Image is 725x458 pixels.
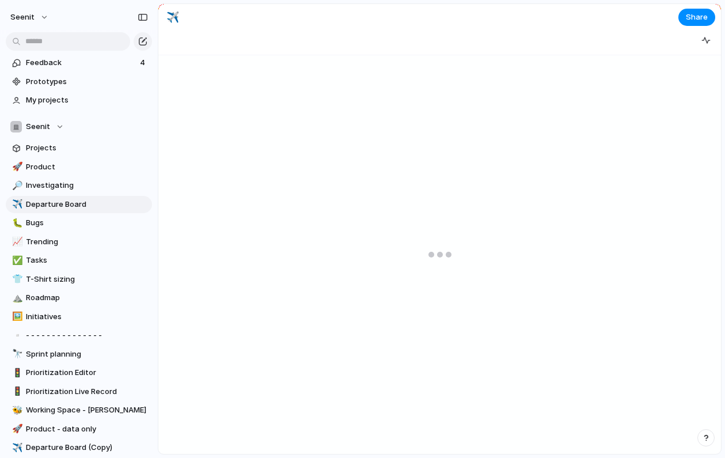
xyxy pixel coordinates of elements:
a: 🚀Product [6,158,152,176]
span: Seenit [10,12,35,23]
span: Product [26,161,148,173]
div: ✅ [12,254,20,267]
span: Working Space - [PERSON_NAME] [26,404,148,416]
span: Investigating [26,180,148,191]
a: 🚦Prioritization Editor [6,364,152,381]
span: Product - data only [26,423,148,435]
button: 🐝 [10,404,22,416]
div: 🚦 [12,366,20,380]
span: T-Shirt sizing [26,274,148,285]
span: Prototypes [26,76,148,88]
span: Trending [26,236,148,248]
button: 🚀 [10,161,22,173]
div: ▫️ [12,329,20,342]
button: Seenit [6,118,152,135]
button: 👕 [10,274,22,285]
a: ✅Tasks [6,252,152,269]
span: - - - - - - - - - - - - - - - [26,330,148,341]
a: 🔭Sprint planning [6,346,152,363]
button: ✅ [10,255,22,266]
span: My projects [26,94,148,106]
div: 🔭 [12,347,20,361]
span: Tasks [26,255,148,266]
a: ▫️- - - - - - - - - - - - - - - [6,327,152,344]
button: ▫️ [10,330,22,341]
a: Prototypes [6,73,152,90]
div: ✈️ [12,441,20,455]
div: 🐛 [12,217,20,230]
span: Initiatives [26,311,148,323]
span: Roadmap [26,292,148,304]
div: 📈 [12,235,20,248]
a: ✈️Departure Board (Copy) [6,439,152,456]
span: Departure Board [26,199,148,210]
div: 🚀 [12,160,20,173]
span: Share [686,12,708,23]
a: 🐛Bugs [6,214,152,232]
a: 🚦Prioritization Live Record [6,383,152,400]
div: 🔎 [12,179,20,192]
a: 🐝Working Space - [PERSON_NAME] [6,402,152,419]
button: 🚦 [10,386,22,398]
button: ⛰️ [10,292,22,304]
button: 🐛 [10,217,22,229]
div: 🐝 [12,404,20,417]
span: Prioritization Live Record [26,386,148,398]
button: Share [678,9,715,26]
button: ✈️ [10,442,22,453]
span: 4 [140,57,147,69]
a: 🔎Investigating [6,177,152,194]
div: 🚀 [12,422,20,436]
button: ✈️ [10,199,22,210]
a: 📈Trending [6,233,152,251]
div: ✈️ [166,9,179,25]
span: Prioritization Editor [26,367,148,378]
a: ✈️Departure Board [6,196,152,213]
a: 🖼️Initiatives [6,308,152,325]
a: 🚀Product - data only [6,421,152,438]
span: Projects [26,142,148,154]
div: 🖼️ [12,310,20,323]
span: Seenit [26,121,50,133]
button: ✈️ [164,8,182,27]
button: Seenit [5,8,55,27]
a: ⛰️Roadmap [6,289,152,306]
div: ⛰️ [12,292,20,305]
a: Projects [6,139,152,157]
div: ✈️ [12,198,20,211]
button: 🔭 [10,349,22,360]
button: 🚦 [10,367,22,378]
span: Sprint planning [26,349,148,360]
a: Feedback4 [6,54,152,71]
button: 🚀 [10,423,22,435]
div: 🚦 [12,385,20,398]
a: My projects [6,92,152,109]
span: Bugs [26,217,148,229]
span: Feedback [26,57,136,69]
span: Departure Board (Copy) [26,442,148,453]
div: 👕 [12,272,20,286]
button: 🔎 [10,180,22,191]
button: 📈 [10,236,22,248]
button: 🖼️ [10,311,22,323]
a: 👕T-Shirt sizing [6,271,152,288]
